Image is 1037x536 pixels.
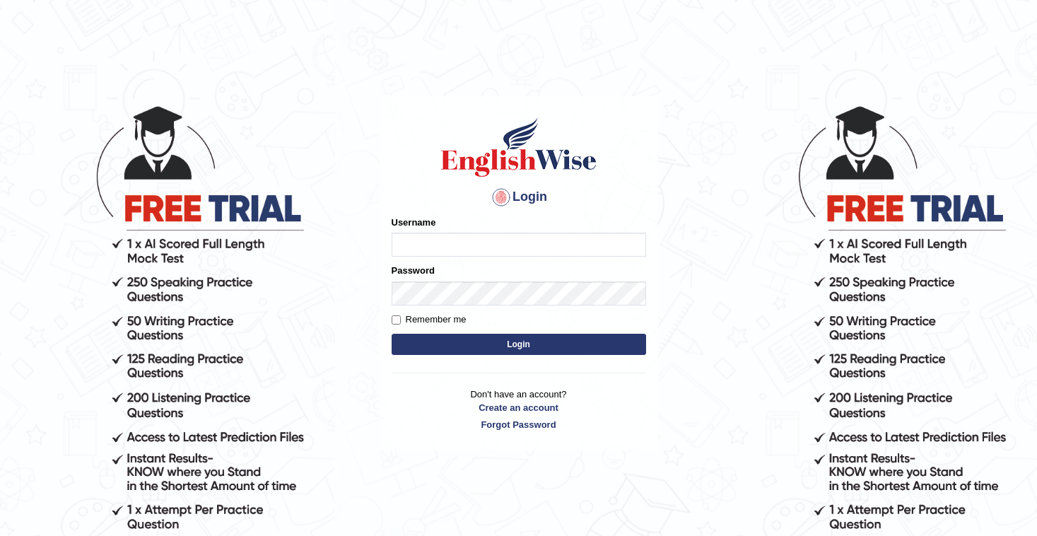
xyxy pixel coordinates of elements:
button: Login [392,334,646,355]
label: Remember me [392,313,467,327]
label: Username [392,216,436,229]
h4: Login [392,186,646,209]
input: Remember me [392,315,401,325]
a: Create an account [392,401,646,414]
label: Password [392,264,435,277]
img: Logo of English Wise sign in for intelligent practice with AI [438,115,599,179]
p: Don't have an account? [392,388,646,431]
a: Forgot Password [392,418,646,431]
